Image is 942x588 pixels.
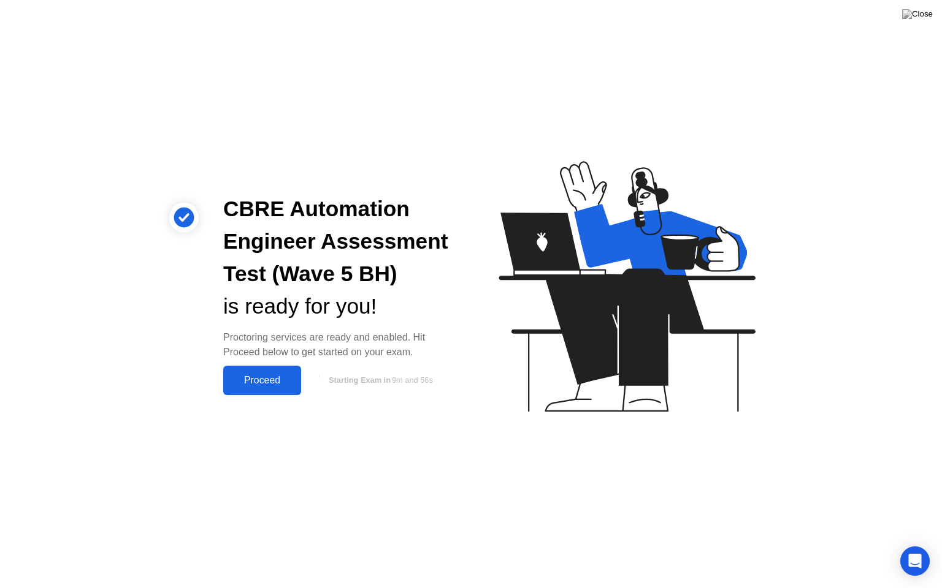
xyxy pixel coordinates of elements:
[223,330,451,360] div: Proctoring services are ready and enabled. Hit Proceed below to get started on your exam.
[223,290,451,323] div: is ready for you!
[227,375,297,386] div: Proceed
[902,9,933,19] img: Close
[223,366,301,395] button: Proceed
[900,546,930,576] div: Open Intercom Messenger
[307,369,451,392] button: Starting Exam in9m and 56s
[392,375,433,385] span: 9m and 56s
[223,193,451,290] div: CBRE Automation Engineer Assessment Test (Wave 5 BH)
